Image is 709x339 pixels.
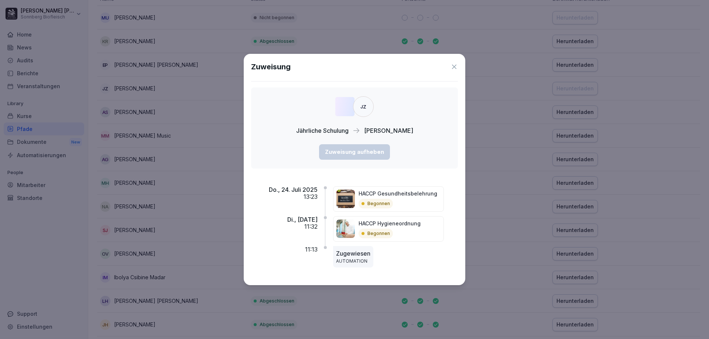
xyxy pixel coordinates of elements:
[305,246,318,253] p: 11:13
[319,144,390,160] button: Zuweisung aufheben
[325,148,384,156] div: Zuweisung aufheben
[296,126,349,135] p: Jährliche Schulung
[304,193,318,200] p: 13:23
[336,219,355,238] img: xrzzrx774ak4h3u8hix93783.png
[336,258,370,264] p: AUTOMATION
[367,230,390,237] p: Begonnen
[304,223,318,230] p: 11:32
[336,249,370,258] p: Zugewiesen
[353,96,374,117] div: JZ
[367,200,390,207] p: Begonnen
[269,186,318,193] p: Do., 24. Juli 2025
[251,61,291,72] h1: Zuweisung
[359,219,421,227] p: HACCP Hygieneordnung
[364,126,413,135] p: [PERSON_NAME]
[359,190,437,197] p: HACCP Gesundheitsbelehrung
[287,216,318,223] p: Di., [DATE]
[336,190,355,208] img: ghfvew1z2tg9fwq39332dduv.png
